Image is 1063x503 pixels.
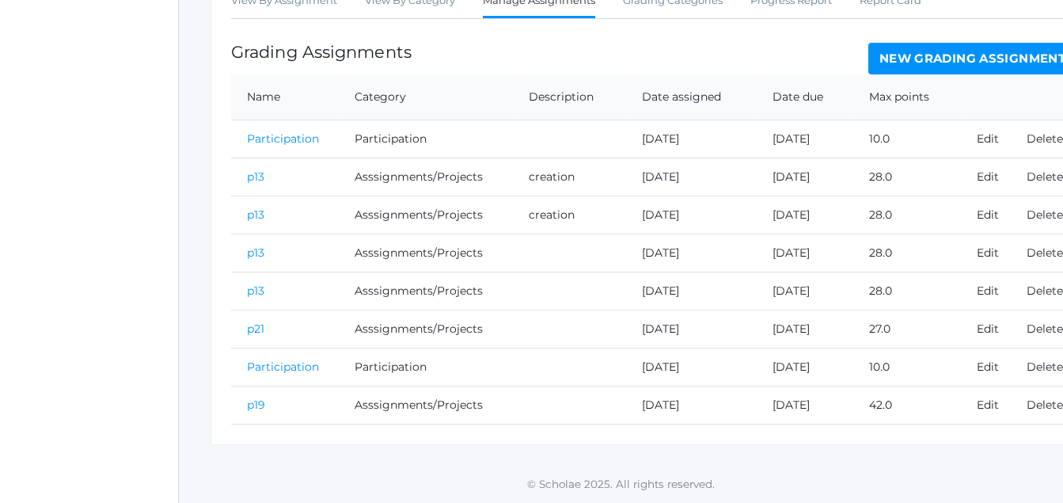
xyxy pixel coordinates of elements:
[513,196,626,234] td: creation
[231,43,412,61] h1: Grading Assignments
[977,170,999,184] a: Edit
[977,360,999,374] a: Edit
[339,74,513,120] th: Category
[757,234,853,272] td: [DATE]
[853,311,961,349] td: 27.0
[757,272,853,311] td: [DATE]
[853,196,961,234] td: 28.0
[1027,246,1063,260] a: Delete
[231,74,339,120] th: Name
[757,120,853,158] td: [DATE]
[513,158,626,196] td: creation
[757,196,853,234] td: [DATE]
[977,208,999,222] a: Edit
[977,322,999,336] a: Edit
[977,398,999,412] a: Edit
[339,158,513,196] td: Asssignments/Projects
[1027,360,1063,374] a: Delete
[977,284,999,298] a: Edit
[513,74,626,120] th: Description
[339,311,513,349] td: Asssignments/Projects
[1027,131,1063,146] a: Delete
[247,322,264,336] a: p21
[626,120,756,158] td: [DATE]
[339,272,513,311] td: Asssignments/Projects
[247,131,319,146] a: Participation
[853,158,961,196] td: 28.0
[1027,170,1063,184] a: Delete
[247,170,264,184] a: p13
[757,349,853,387] td: [DATE]
[1027,208,1063,222] a: Delete
[339,387,513,425] td: Asssignments/Projects
[247,208,264,222] a: p13
[339,349,513,387] td: Participation
[853,74,961,120] th: Max points
[339,234,513,272] td: Asssignments/Projects
[1027,322,1063,336] a: Delete
[247,246,264,260] a: p13
[247,284,264,298] a: p13
[626,74,756,120] th: Date assigned
[339,196,513,234] td: Asssignments/Projects
[757,74,853,120] th: Date due
[626,158,756,196] td: [DATE]
[247,398,265,412] a: p19
[757,311,853,349] td: [DATE]
[626,196,756,234] td: [DATE]
[626,349,756,387] td: [DATE]
[853,349,961,387] td: 10.0
[853,120,961,158] td: 10.0
[1027,284,1063,298] a: Delete
[977,246,999,260] a: Edit
[339,120,513,158] td: Participation
[757,158,853,196] td: [DATE]
[626,272,756,311] td: [DATE]
[853,234,961,272] td: 28.0
[1027,398,1063,412] a: Delete
[626,311,756,349] td: [DATE]
[626,234,756,272] td: [DATE]
[977,131,999,146] a: Edit
[757,387,853,425] td: [DATE]
[626,387,756,425] td: [DATE]
[179,476,1063,492] p: © Scholae 2025. All rights reserved.
[247,360,319,374] a: Participation
[853,387,961,425] td: 42.0
[853,272,961,311] td: 28.0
